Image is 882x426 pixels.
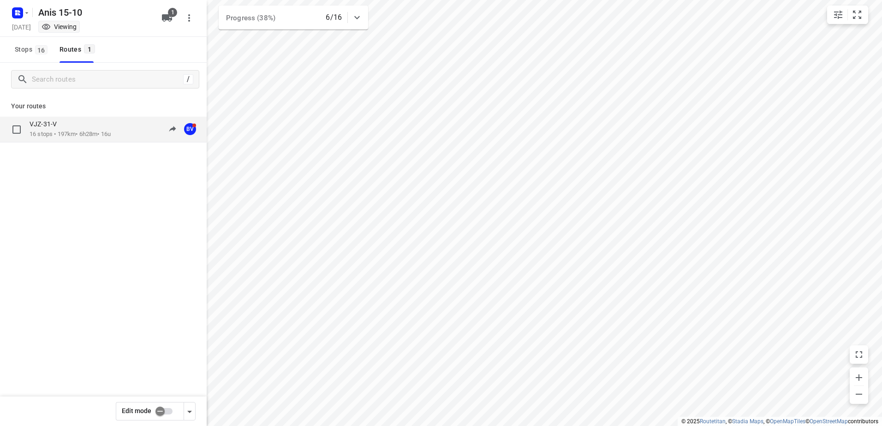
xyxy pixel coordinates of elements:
p: 6/16 [326,12,342,23]
span: Edit mode [122,407,151,414]
div: Progress (38%)6/16 [219,6,368,30]
a: Stadia Maps [732,418,763,425]
span: Progress (38%) [226,14,275,22]
a: OpenMapTiles [770,418,805,425]
span: Stops [15,44,50,55]
div: small contained button group [827,6,868,24]
div: / [183,74,193,84]
button: Map settings [829,6,847,24]
p: VJZ-31-V [30,120,62,128]
div: You are currently in view mode. To make any changes, go to edit project. [42,22,77,31]
span: 1 [84,44,95,53]
button: More [180,9,198,27]
span: 1 [168,8,177,17]
div: Routes [60,44,98,55]
button: 1 [158,9,176,27]
span: 16 [35,45,48,54]
div: Driver app settings [184,405,195,417]
li: © 2025 , © , © © contributors [681,418,878,425]
input: Search routes [32,72,183,87]
button: Fit zoom [848,6,866,24]
p: Your routes [11,101,196,111]
a: OpenStreetMap [810,418,848,425]
a: Routetitan [700,418,726,425]
p: 16 stops • 197km • 6h28m • 16u [30,130,111,139]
